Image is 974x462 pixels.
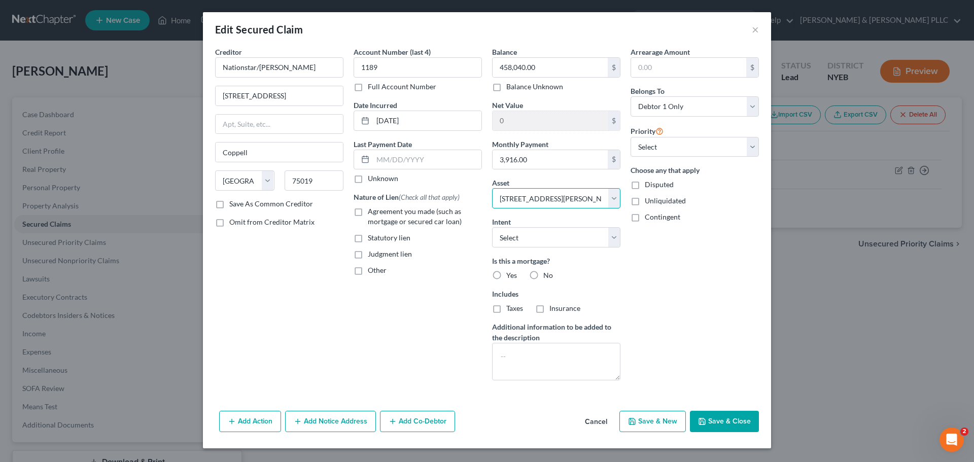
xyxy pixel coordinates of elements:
input: 0.00 [493,58,608,77]
button: Cancel [577,412,615,432]
button: Add Co-Debtor [380,411,455,432]
span: 2 [960,428,968,436]
input: MM/DD/YYYY [373,111,481,130]
label: Includes [492,289,620,299]
label: Balance Unknown [506,82,563,92]
input: MM/DD/YYYY [373,150,481,169]
span: Taxes [506,304,523,312]
span: Contingent [645,212,680,221]
div: $ [608,111,620,130]
label: Account Number (last 4) [354,47,431,57]
input: 0.00 [631,58,746,77]
input: Enter city... [216,143,343,162]
button: Save & New [619,411,686,432]
button: × [752,23,759,35]
span: Belongs To [631,87,665,95]
span: (Check all that apply) [399,193,460,201]
input: Search creditor by name... [215,57,343,78]
input: 0.00 [493,150,608,169]
input: Enter zip... [285,170,344,191]
div: $ [608,150,620,169]
span: Disputed [645,180,674,189]
label: Balance [492,47,517,57]
button: Save & Close [690,411,759,432]
button: Add Action [219,411,281,432]
label: Additional information to be added to the description [492,322,620,343]
input: Enter address... [216,86,343,105]
div: $ [746,58,758,77]
label: Arrearage Amount [631,47,690,57]
label: Intent [492,217,511,227]
iframe: Intercom live chat [940,428,964,452]
span: Omit from Creditor Matrix [229,218,315,226]
label: Last Payment Date [354,139,412,150]
input: Apt, Suite, etc... [216,115,343,134]
span: Judgment lien [368,250,412,258]
label: Unknown [368,173,398,184]
span: Yes [506,271,517,279]
label: Date Incurred [354,100,397,111]
div: Edit Secured Claim [215,22,303,37]
label: Priority [631,125,664,137]
label: Nature of Lien [354,192,460,202]
span: Statutory lien [368,233,410,242]
span: Creditor [215,48,242,56]
div: $ [608,58,620,77]
span: Other [368,266,387,274]
button: Add Notice Address [285,411,376,432]
label: Monthly Payment [492,139,548,150]
span: Insurance [549,304,580,312]
label: Net Value [492,100,523,111]
input: XXXX [354,57,482,78]
label: Save As Common Creditor [229,199,313,209]
label: Is this a mortgage? [492,256,620,266]
span: Agreement you made (such as mortgage or secured car loan) [368,207,462,226]
span: No [543,271,553,279]
label: Choose any that apply [631,165,759,175]
input: 0.00 [493,111,608,130]
span: Asset [492,179,509,187]
label: Full Account Number [368,82,436,92]
span: Unliquidated [645,196,686,205]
